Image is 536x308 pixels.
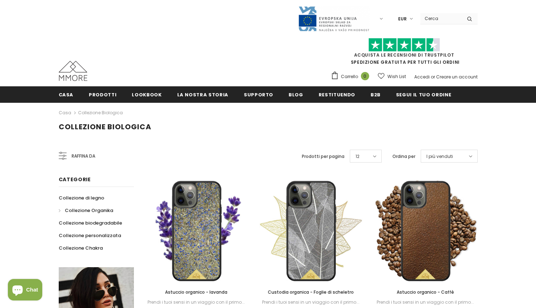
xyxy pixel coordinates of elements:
span: Astuccio organico - Caffè [397,289,454,295]
span: B2B [371,91,381,98]
a: Astuccio organico - lavanda [145,288,248,296]
span: 0 [361,72,369,80]
span: Collezione di legno [59,194,104,201]
a: Collezione Organika [59,204,113,217]
span: Lookbook [132,91,161,98]
a: Restituendo [319,86,355,102]
a: Segui il tuo ordine [396,86,451,102]
img: Javni Razpis [298,6,370,32]
span: Collezione Organika [65,207,113,214]
span: Raffina da [72,152,95,160]
span: Astuccio organico - lavanda [165,289,227,295]
a: Creare un account [436,74,478,80]
a: Acquista le recensioni di TrustPilot [354,52,454,58]
a: Collezione personalizzata [59,229,121,242]
span: Segui il tuo ordine [396,91,451,98]
a: supporto [244,86,273,102]
span: Wish List [387,73,406,80]
span: Carrello [341,73,358,80]
a: Accedi [414,74,430,80]
a: Astuccio organico - Caffè [373,288,477,296]
div: Prendi i tuoi sensi in un viaggio con il primo... [145,298,248,306]
a: Blog [289,86,303,102]
span: I più venduti [426,153,453,160]
span: Blog [289,91,303,98]
span: Custodia organica - Foglie di scheletro [268,289,354,295]
span: EUR [398,15,407,23]
a: Collezione biodegradabile [59,217,122,229]
a: Javni Razpis [298,15,370,21]
a: Casa [59,109,71,117]
span: Categorie [59,176,91,183]
a: Collezione di legno [59,192,104,204]
a: B2B [371,86,381,102]
span: Casa [59,91,74,98]
a: Lookbook [132,86,161,102]
div: Prendi i tuoi sensi in un viaggio con il primo... [259,298,363,306]
a: Collezione biologica [78,110,123,116]
span: La nostra storia [177,91,228,98]
span: SPEDIZIONE GRATUITA PER TUTTI GLI ORDINI [331,41,478,65]
a: Carrello 0 [331,71,373,82]
label: Ordina per [392,153,415,160]
img: Casi MMORE [59,61,87,81]
span: Collezione biologica [59,122,151,132]
span: Collezione Chakra [59,245,103,251]
a: Wish List [378,70,406,83]
span: supporto [244,91,273,98]
span: 12 [356,153,359,160]
span: Collezione personalizzata [59,232,121,239]
span: Prodotti [89,91,116,98]
input: Search Site [420,13,462,24]
span: Restituendo [319,91,355,98]
a: Custodia organica - Foglie di scheletro [259,288,363,296]
label: Prodotti per pagina [302,153,344,160]
a: Casa [59,86,74,102]
div: Prendi i tuoi sensi in un viaggio con il primo... [373,298,477,306]
a: Prodotti [89,86,116,102]
span: Collezione biodegradabile [59,220,122,226]
img: Fidati di Pilot Stars [368,38,440,52]
a: Collezione Chakra [59,242,103,254]
inbox-online-store-chat: Shopify online store chat [6,279,44,302]
span: or [431,74,435,80]
a: La nostra storia [177,86,228,102]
